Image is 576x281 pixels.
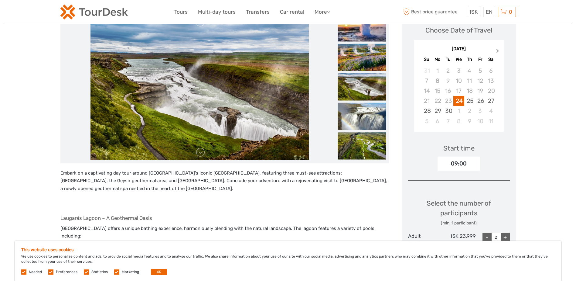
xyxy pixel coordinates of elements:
[421,55,432,64] div: Su
[421,106,432,116] div: Choose Sunday, September 28th, 2025
[453,106,464,116] div: Choose Wednesday, October 1st, 2025
[246,8,270,16] a: Transfers
[475,86,486,96] div: Not available Friday, September 19th, 2025
[475,55,486,64] div: Fr
[9,11,69,16] p: We're away right now. Please check back later!
[475,96,486,106] div: Choose Friday, September 26th, 2025
[443,55,453,64] div: Tu
[464,116,475,126] div: Choose Thursday, October 9th, 2025
[421,66,432,76] div: Not available Sunday, August 31st, 2025
[15,241,561,281] div: We use cookies to personalise content and ads, to provide social media features and to analyse ou...
[464,96,475,106] div: Choose Thursday, September 25th, 2025
[338,43,386,71] img: dfaf7d932b1940c3a9018c074ef5fce6_slider_thumbnail.jpg
[425,26,492,35] div: Choose Date of Travel
[90,14,309,160] img: b601f2af096f4331987efd37817e32e2_main_slider.jpg
[408,199,510,226] div: Select the number of participants
[56,269,77,275] label: Preferences
[438,157,480,171] div: 09:00
[443,76,453,86] div: Not available Tuesday, September 9th, 2025
[486,116,496,126] div: Choose Saturday, October 11th, 2025
[70,9,77,17] button: Open LiveChat chat widget
[453,96,464,106] div: Choose Wednesday, September 24th, 2025
[174,8,188,16] a: Tours
[151,269,167,275] button: OK
[91,269,108,275] label: Statistics
[453,55,464,64] div: We
[443,116,453,126] div: Choose Tuesday, October 7th, 2025
[486,76,496,86] div: Not available Saturday, September 13th, 2025
[338,102,386,130] img: 9ac40147660c430b83e17523a5cf2884_slider_thumbnail.jpg
[443,144,475,153] div: Start time
[416,66,502,126] div: month 2025-09
[486,55,496,64] div: Sa
[432,76,443,86] div: Not available Monday, September 8th, 2025
[408,220,510,226] div: (min. 1 participant)
[60,225,389,240] p: [GEOGRAPHIC_DATA] offers a unique bathing experience, harmoniously blending with the natural land...
[486,66,496,76] div: Not available Saturday, September 6th, 2025
[475,66,486,76] div: Not available Friday, September 5th, 2025
[443,86,453,96] div: Not available Tuesday, September 16th, 2025
[486,106,496,116] div: Choose Saturday, October 4th, 2025
[432,96,443,106] div: Not available Monday, September 22nd, 2025
[21,247,555,252] h5: This website uses cookies
[443,106,453,116] div: Choose Tuesday, September 30th, 2025
[482,233,492,242] div: -
[432,55,443,64] div: Mo
[453,86,464,96] div: Not available Wednesday, September 17th, 2025
[338,73,386,100] img: b601f2af096f4331987efd37817e32e2_slider_thumbnail.jpg
[122,269,139,275] label: Marketing
[29,269,42,275] label: Needed
[60,215,389,221] h4: Laugarás Lagoon – A Geothermal Oasis
[421,96,432,106] div: Not available Sunday, September 21st, 2025
[421,86,432,96] div: Not available Sunday, September 14th, 2025
[414,46,504,52] div: [DATE]
[453,76,464,86] div: Not available Wednesday, September 10th, 2025
[464,66,475,76] div: Not available Thursday, September 4th, 2025
[453,116,464,126] div: Choose Wednesday, October 8th, 2025
[338,14,386,41] img: 927630b6355c4e72af7bdc9d0b8d1ee6_slider_thumbnail.jpg
[432,106,443,116] div: Choose Monday, September 29th, 2025
[493,47,503,57] button: Next Month
[432,86,443,96] div: Not available Monday, September 15th, 2025
[408,240,442,246] div: 16 - 99 years
[475,106,486,116] div: Choose Friday, October 3rd, 2025
[432,66,443,76] div: Not available Monday, September 1st, 2025
[421,76,432,86] div: Not available Sunday, September 7th, 2025
[464,86,475,96] div: Not available Thursday, September 18th, 2025
[464,106,475,116] div: Choose Thursday, October 2nd, 2025
[315,8,330,16] a: More
[475,76,486,86] div: Not available Friday, September 12th, 2025
[475,116,486,126] div: Choose Friday, October 10th, 2025
[483,7,495,17] div: EN
[464,55,475,64] div: Th
[60,5,128,19] img: 120-15d4194f-c635-41b9-a512-a3cb382bfb57_logo_small.png
[432,116,443,126] div: Choose Monday, October 6th, 2025
[408,233,442,245] div: Adult
[280,8,304,16] a: Car rental
[402,7,465,17] span: Best price guarantee
[338,132,386,159] img: 702f26070fc74bf48d721af5ea84d48f_slider_thumbnail.jpeg
[464,76,475,86] div: Not available Thursday, September 11th, 2025
[60,169,389,193] p: Embark on a captivating day tour around [GEOGRAPHIC_DATA]'s iconic [GEOGRAPHIC_DATA], featuring t...
[501,233,510,242] div: +
[421,116,432,126] div: Choose Sunday, October 5th, 2025
[198,8,236,16] a: Multi-day tours
[486,96,496,106] div: Choose Saturday, September 27th, 2025
[443,66,453,76] div: Not available Tuesday, September 2nd, 2025
[486,86,496,96] div: Not available Saturday, September 20th, 2025
[453,66,464,76] div: Not available Wednesday, September 3rd, 2025
[443,96,453,106] div: Not available Tuesday, September 23rd, 2025
[508,9,513,15] span: 0
[442,233,476,245] div: ISK 23,999
[470,9,478,15] span: ISK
